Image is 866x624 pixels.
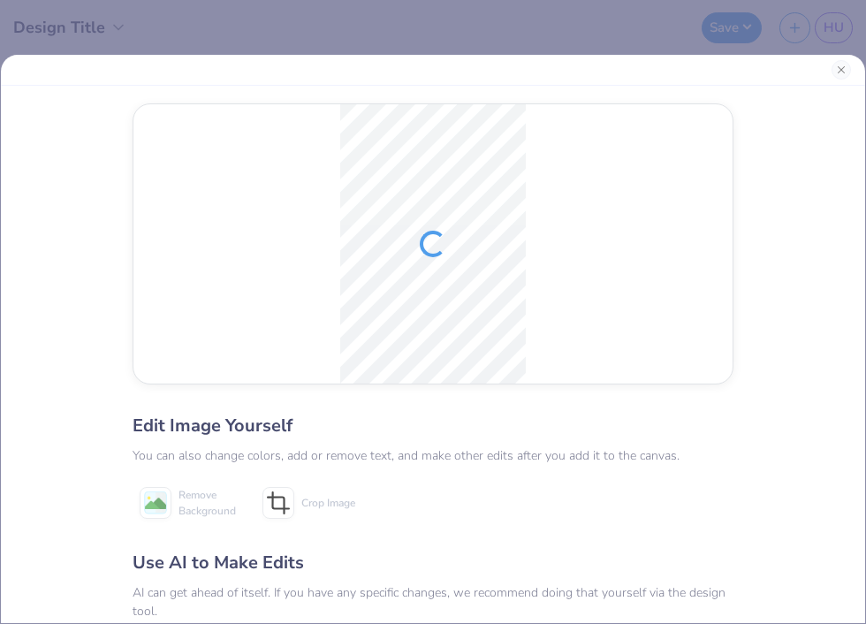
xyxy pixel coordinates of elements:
div: Use AI to Make Edits [133,550,733,576]
div: AI can get ahead of itself. If you have any specific changes, we recommend doing that yourself vi... [133,583,733,620]
button: Crop Image [255,481,366,525]
button: Remove Background [133,481,243,525]
span: Crop Image [301,495,355,511]
span: Remove Background [179,487,236,519]
button: Close [832,60,851,80]
div: You can also change colors, add or remove text, and make other edits after you add it to the canvas. [133,446,733,465]
div: Edit Image Yourself [133,413,733,439]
